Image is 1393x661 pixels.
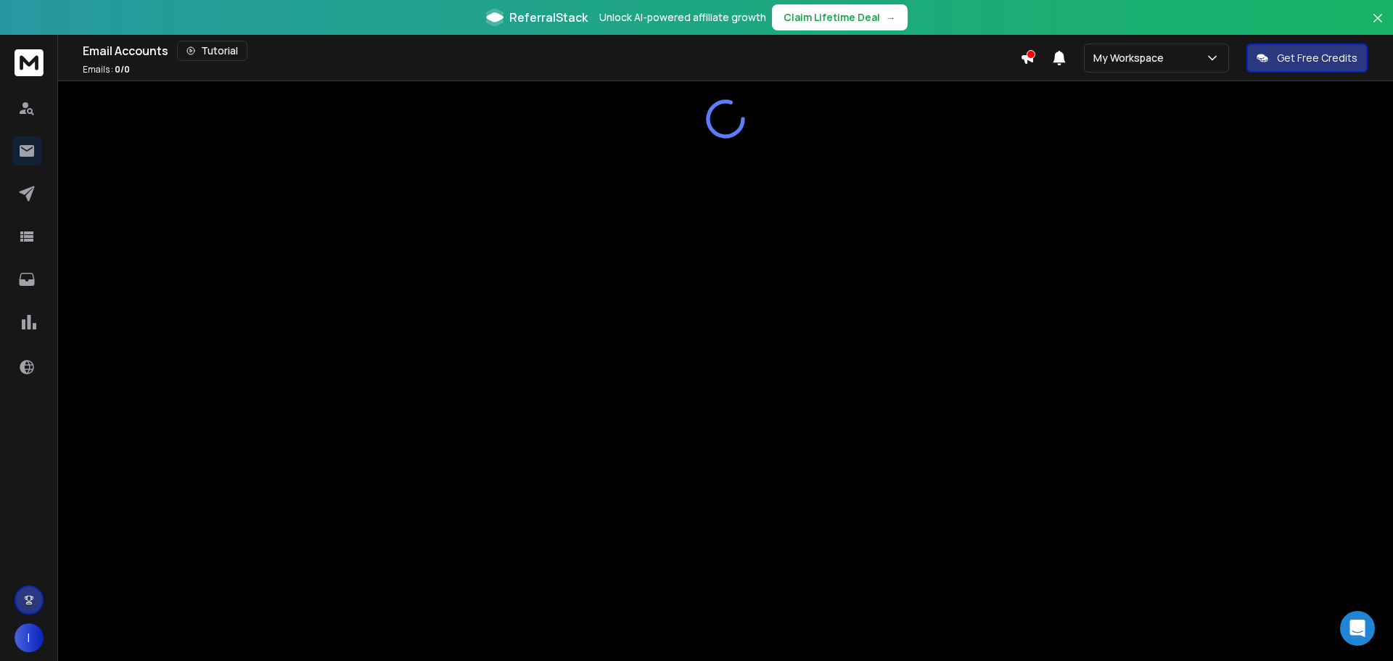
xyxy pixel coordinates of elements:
[15,623,44,652] button: I
[83,64,130,75] p: Emails :
[1368,9,1387,44] button: Close banner
[1246,44,1368,73] button: Get Free Credits
[83,41,1020,61] div: Email Accounts
[886,10,896,25] span: →
[772,4,908,30] button: Claim Lifetime Deal→
[177,41,247,61] button: Tutorial
[1093,51,1170,65] p: My Workspace
[599,10,766,25] p: Unlock AI-powered affiliate growth
[509,9,588,26] span: ReferralStack
[1340,611,1375,646] div: Open Intercom Messenger
[1277,51,1357,65] p: Get Free Credits
[115,63,130,75] span: 0 / 0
